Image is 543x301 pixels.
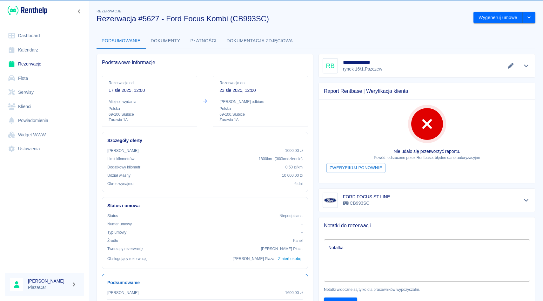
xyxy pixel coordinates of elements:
button: Zwiń nawigację [75,7,84,16]
a: Dashboard [5,29,84,43]
button: Dokumenty [146,33,185,49]
p: Polska [219,106,301,112]
p: Żrodło [107,238,118,243]
button: Wygeneruj umowę [473,12,523,24]
button: Edytuj dane [506,61,516,70]
p: CB993SC [343,200,390,207]
a: Rezerwacje [5,57,84,71]
button: Pokaż szczegóły [521,61,532,70]
p: 1600,00 zł [285,290,303,296]
p: 0,50 zł /km [285,164,303,170]
div: RB [323,58,338,73]
p: Nie udało się przetworzyć raportu. [324,148,530,155]
p: rynek 16/1 , Pszczew [343,66,382,72]
p: [PERSON_NAME] Płaza [261,246,303,252]
button: Zmień osobę [277,254,303,263]
p: [PERSON_NAME] [107,148,138,154]
p: Limit kilometrów [107,156,134,162]
p: Niepodpisana [279,213,303,219]
span: Podstawowe informacje [102,59,308,66]
button: Pokaż szczegóły [521,196,532,205]
p: Żurawia 1A [219,117,301,123]
p: Rezerwacja do [219,80,301,86]
a: Serwisy [5,85,84,99]
span: ( 300 km dziennie ) [275,157,303,161]
p: Dodatkowy kilometr [107,164,140,170]
p: Obsługujący rezerwację [107,256,148,262]
span: Notatki do rezerwacji [324,222,530,229]
button: Zweryfikuj ponownie [326,163,385,173]
h3: Rezerwacja #5627 - Ford Focus Kombi (CB993SC) [97,14,468,23]
p: [PERSON_NAME] Płaza [233,256,274,262]
p: Polska [109,106,191,112]
h6: Szczegóły oferty [107,137,303,144]
button: Podsumowanie [97,33,146,49]
p: Okres wynajmu [107,181,133,187]
p: [PERSON_NAME] [107,290,138,296]
p: - [301,221,303,227]
p: 1800 km [258,156,303,162]
p: Notatki widoczne są tylko dla pracowników wypożyczalni. [324,287,530,292]
img: Image [324,194,337,207]
h6: Podsumowanie [107,279,303,286]
p: 17 sie 2025, 12:00 [109,87,191,94]
p: - [301,229,303,235]
a: Ustawienia [5,142,84,156]
a: Renthelp logo [5,5,47,16]
a: Widget WWW [5,128,84,142]
p: PlazaCar [28,284,69,291]
p: Miejsce wydania [109,99,191,105]
p: 10 000,00 zł [282,173,303,178]
p: 23 sie 2025, 12:00 [219,87,301,94]
p: Status [107,213,118,219]
span: Raport Rentbase | Weryfikacja klienta [324,88,530,94]
button: Dokumentacja zdjęciowa [222,33,298,49]
h6: Status i umowa [107,202,303,209]
p: Powód: odrzucone przez Rentbase: błędne dane autoryzacyjne [324,155,530,161]
button: drop-down [523,12,535,24]
p: Rezerwacja od [109,80,191,86]
span: Rezerwacje [97,9,121,13]
p: [PERSON_NAME] odbioru [219,99,301,105]
p: 69-100 , Słubice [109,112,191,117]
a: Kalendarz [5,43,84,57]
a: Klienci [5,99,84,114]
a: Powiadomienia [5,113,84,128]
p: Żurawia 1A [109,117,191,123]
h6: [PERSON_NAME] [28,278,69,284]
a: Flota [5,71,84,86]
p: 1000,00 zł [285,148,303,154]
h6: FORD FOCUS ST LINE [343,194,390,200]
p: Numer umowy [107,221,132,227]
p: Typ umowy [107,229,126,235]
img: Renthelp logo [8,5,47,16]
p: Panel [293,238,303,243]
button: Płatności [185,33,222,49]
p: Udział własny [107,173,131,178]
p: 6 dni [294,181,303,187]
p: 69-100 , Słubice [219,112,301,117]
p: Tworzący rezerwację [107,246,143,252]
